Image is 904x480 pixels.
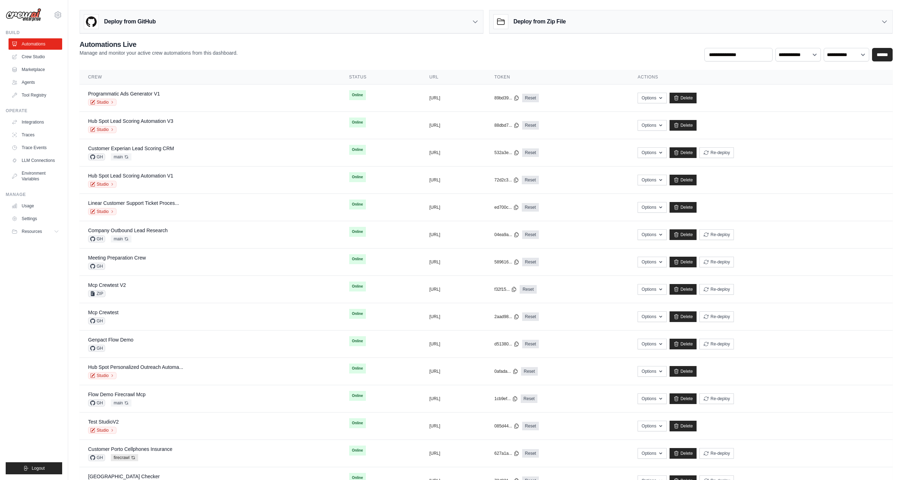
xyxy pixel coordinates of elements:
button: Options [638,311,666,322]
a: Hub Spot Lead Scoring Automation V3 [88,118,173,124]
button: Re-deploy [699,448,734,459]
button: 532a3e... [494,150,519,156]
span: Online [349,446,366,456]
button: Re-deploy [699,147,734,158]
span: main [111,153,131,160]
a: Delete [670,202,697,213]
a: Crew Studio [9,51,62,62]
span: Online [349,227,366,237]
button: Re-deploy [699,257,734,267]
span: GH [88,317,105,324]
a: Delete [670,448,697,459]
button: Logout [6,462,62,474]
button: Options [638,421,666,431]
span: Logout [32,465,45,471]
a: Settings [9,213,62,224]
span: GH [88,454,105,461]
button: Re-deploy [699,339,734,349]
a: Delete [670,311,697,322]
a: Programmatic Ads Generator V1 [88,91,160,97]
span: firecrawl [111,454,138,461]
button: Options [638,393,666,404]
button: ed700c... [494,204,519,210]
button: Options [638,175,666,185]
a: Delete [670,93,697,103]
button: 0afada... [494,369,518,374]
a: Reset [522,176,538,184]
a: Reset [522,94,539,102]
button: Options [638,202,666,213]
img: GitHub Logo [84,15,98,29]
a: Agents [9,77,62,88]
a: Delete [670,284,697,295]
a: Traces [9,129,62,141]
button: 627a1a... [494,451,519,456]
a: Hub Spot Personalized Outreach Automa... [88,364,183,370]
a: Studio [88,126,117,133]
a: Linear Customer Support Ticket Proces... [88,200,179,206]
a: Customer Porto Cellphones Insurance [88,446,172,452]
a: Reset [522,203,538,212]
span: main [111,235,131,242]
a: Integrations [9,116,62,128]
a: Environment Variables [9,168,62,185]
span: GH [88,399,105,407]
a: Marketplace [9,64,62,75]
div: Manage [6,192,62,197]
a: Delete [670,421,697,431]
span: Online [349,200,366,209]
span: Online [349,90,366,100]
span: Online [349,391,366,401]
a: Tool Registry [9,89,62,101]
div: Build [6,30,62,36]
button: Re-deploy [699,229,734,240]
a: Delete [670,257,697,267]
button: 085d44... [494,423,519,429]
button: 88dbd7... [494,122,519,128]
img: Logo [6,8,41,22]
h3: Deploy from GitHub [104,17,156,26]
a: Reset [520,285,536,294]
a: Flow Demo Firecrawl Mcp [88,392,146,397]
button: Options [638,229,666,240]
a: Reset [522,230,539,239]
a: Mcp Crewtest V2 [88,282,126,288]
button: Resources [9,226,62,237]
a: Mcp Crewtest [88,310,119,315]
a: Reset [522,340,539,348]
span: Online [349,309,366,319]
a: Delete [670,339,697,349]
span: Online [349,118,366,127]
button: 1cb9ef... [494,396,518,402]
button: Options [638,257,666,267]
iframe: Chat Widget [868,446,904,480]
span: main [111,399,131,407]
a: Delete [670,229,697,240]
button: Options [638,366,666,377]
a: Automations [9,38,62,50]
button: 72d2c3... [494,177,519,183]
th: Crew [80,70,341,84]
a: Customer Experian Lead Scoring CRM [88,146,174,151]
a: Reset [522,258,539,266]
span: Online [349,172,366,182]
a: Usage [9,200,62,212]
h2: Automations Live [80,39,238,49]
button: d51380... [494,341,519,347]
a: LLM Connections [9,155,62,166]
button: Re-deploy [699,311,734,322]
a: Reset [522,148,539,157]
button: Options [638,147,666,158]
button: f32f15... [494,287,517,292]
a: Meeting Preparation Crew [88,255,146,261]
button: Options [638,120,666,131]
a: Reset [521,367,538,376]
a: Reset [522,422,539,430]
a: [GEOGRAPHIC_DATA] Checker [88,474,160,479]
div: Operate [6,108,62,114]
a: Studio [88,427,117,434]
a: Delete [670,120,697,131]
th: URL [421,70,486,84]
span: ZIP [88,290,105,297]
